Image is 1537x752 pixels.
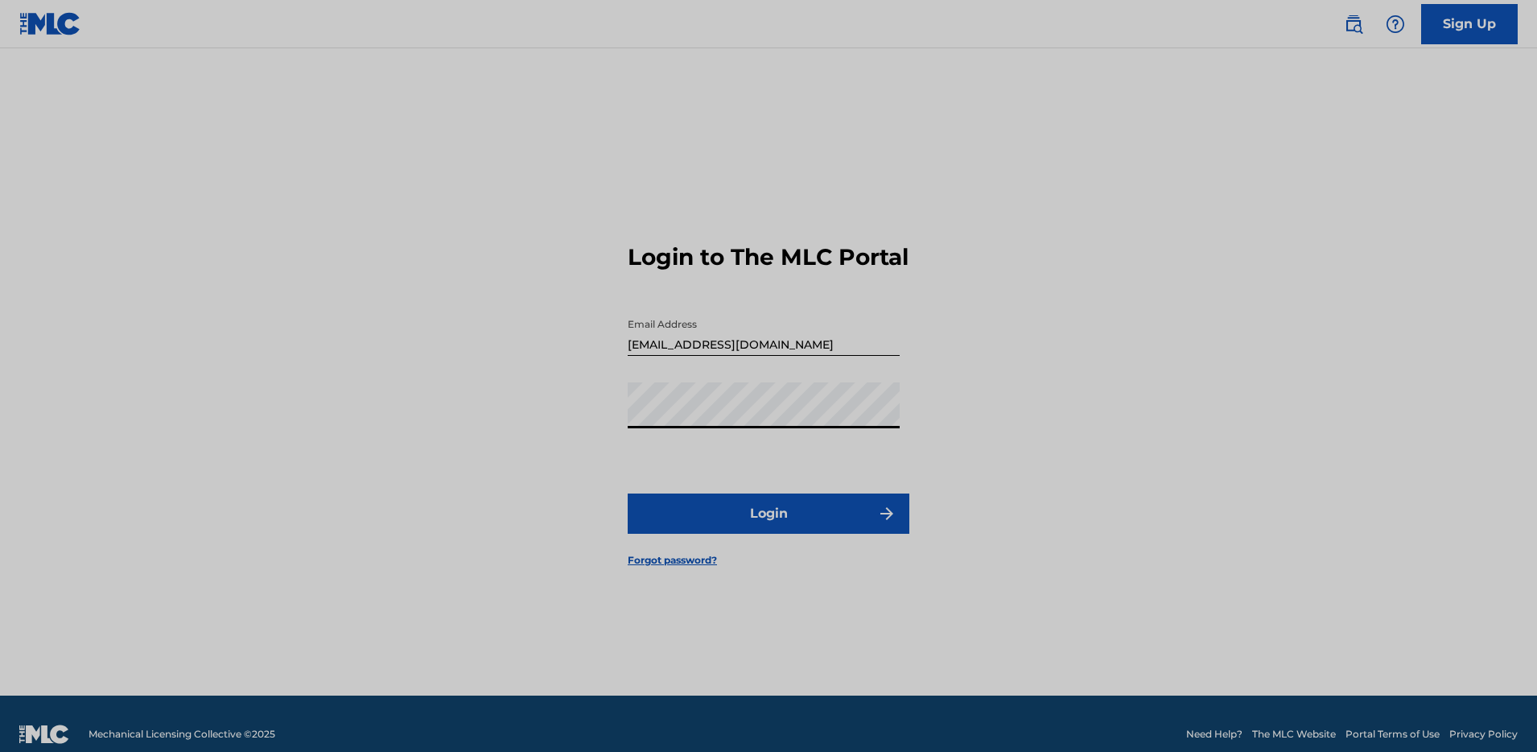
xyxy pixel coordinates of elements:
img: help [1386,14,1405,34]
img: search [1344,14,1363,34]
img: MLC Logo [19,12,81,35]
span: Mechanical Licensing Collective © 2025 [89,727,275,742]
img: logo [19,725,69,744]
a: Privacy Policy [1449,727,1518,742]
img: f7272a7cc735f4ea7f67.svg [877,504,896,523]
div: Help [1379,8,1411,40]
a: Need Help? [1186,727,1242,742]
a: Portal Terms of Use [1345,727,1440,742]
button: Login [628,494,909,534]
a: Forgot password? [628,553,717,568]
h3: Login to The MLC Portal [628,243,909,271]
a: The MLC Website [1252,727,1336,742]
a: Public Search [1337,8,1370,40]
a: Sign Up [1421,4,1518,44]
